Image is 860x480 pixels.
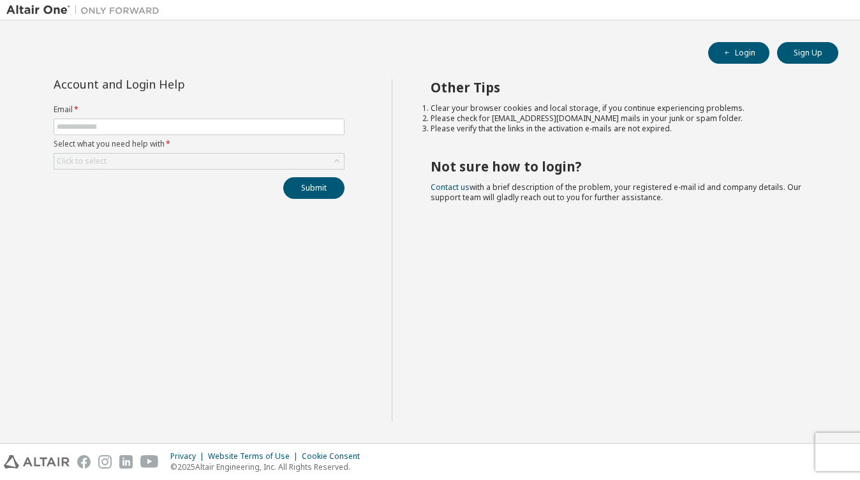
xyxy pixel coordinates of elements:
[77,455,91,469] img: facebook.svg
[170,451,208,462] div: Privacy
[98,455,112,469] img: instagram.svg
[208,451,302,462] div: Website Terms of Use
[302,451,367,462] div: Cookie Consent
[54,139,345,149] label: Select what you need help with
[431,79,816,96] h2: Other Tips
[170,462,367,472] p: © 2025 Altair Engineering, Inc. All Rights Reserved.
[54,105,345,115] label: Email
[431,113,816,124] li: Please check for [EMAIL_ADDRESS][DOMAIN_NAME] mails in your junk or spam folder.
[777,42,838,64] button: Sign Up
[140,455,159,469] img: youtube.svg
[57,156,107,166] div: Click to select
[431,182,801,203] span: with a brief description of the problem, your registered e-mail id and company details. Our suppo...
[431,124,816,134] li: Please verify that the links in the activation e-mails are not expired.
[431,103,816,113] li: Clear your browser cookies and local storage, if you continue experiencing problems.
[283,177,345,199] button: Submit
[6,4,166,17] img: Altair One
[119,455,133,469] img: linkedin.svg
[54,79,286,89] div: Account and Login Help
[4,455,70,469] img: altair_logo.svg
[431,182,470,193] a: Contact us
[431,158,816,175] h2: Not sure how to login?
[708,42,769,64] button: Login
[54,154,344,169] div: Click to select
